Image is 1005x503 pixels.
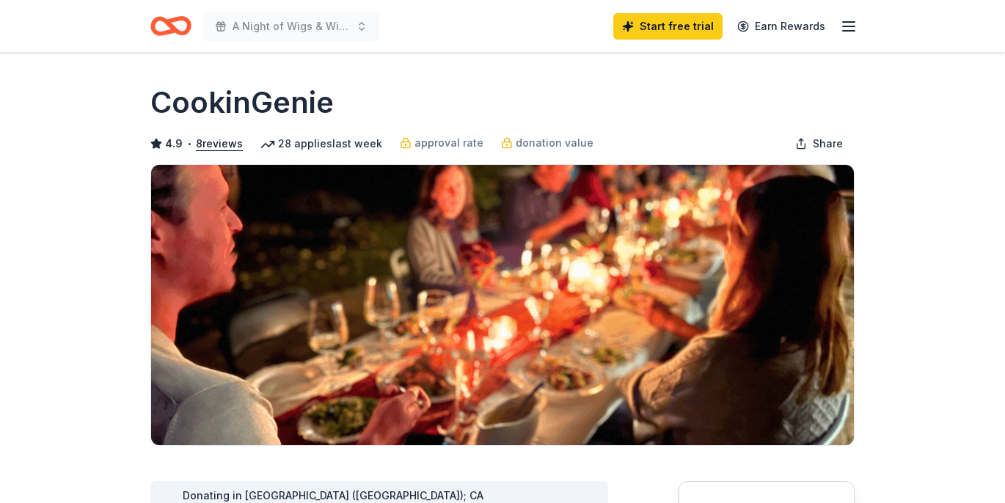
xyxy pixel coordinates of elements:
[260,135,382,153] div: 28 applies last week
[165,135,183,153] span: 4.9
[187,138,192,150] span: •
[203,12,379,41] button: A Night of Wigs & Wishes
[613,13,723,40] a: Start free trial
[414,134,483,152] span: approval rate
[813,135,843,153] span: Share
[151,165,854,445] img: Image for CookinGenie
[400,134,483,152] a: approval rate
[233,18,350,35] span: A Night of Wigs & Wishes
[516,134,593,152] span: donation value
[150,9,191,43] a: Home
[150,82,334,123] h1: CookinGenie
[501,134,593,152] a: donation value
[196,135,243,153] button: 8reviews
[783,129,855,158] button: Share
[728,13,834,40] a: Earn Rewards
